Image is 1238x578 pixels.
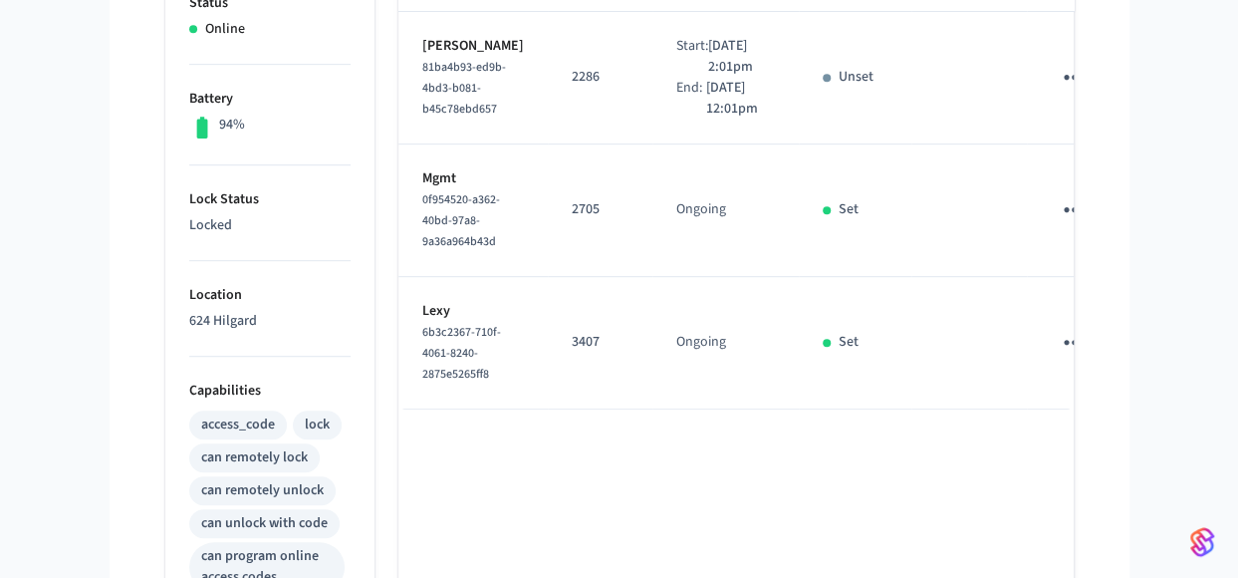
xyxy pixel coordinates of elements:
div: lock [305,415,330,435]
p: [PERSON_NAME] [422,36,524,57]
td: Ongoing [652,144,799,277]
img: SeamLogoGradient.69752ec5.svg [1190,526,1214,558]
div: can remotely lock [201,447,308,468]
span: 0f954520-a362-40bd-97a8-9a36a964b43d [422,191,500,250]
div: can unlock with code [201,513,328,534]
p: Online [205,19,245,40]
p: 94% [219,115,245,136]
p: Lock Status [189,189,351,210]
p: Battery [189,89,351,110]
p: 2286 [572,67,628,88]
p: 2705 [572,199,628,220]
p: 3407 [572,332,628,353]
p: Set [839,332,859,353]
p: [DATE] 2:01pm [708,36,775,78]
p: Set [839,199,859,220]
p: [DATE] 12:01pm [706,78,774,120]
p: Location [189,285,351,306]
div: Start: [676,36,708,78]
span: 81ba4b93-ed9b-4bd3-b081-b45c78ebd657 [422,59,506,118]
div: can remotely unlock [201,480,324,501]
p: Mgmt [422,168,524,189]
p: Lexy [422,301,524,322]
span: 6b3c2367-710f-4061-8240-2875e5265ff8 [422,324,501,383]
p: Capabilities [189,381,351,402]
p: Unset [839,67,873,88]
td: Ongoing [652,277,799,410]
div: access_code [201,415,275,435]
p: 624 Hilgard [189,311,351,332]
div: End: [676,78,707,120]
p: Locked [189,215,351,236]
